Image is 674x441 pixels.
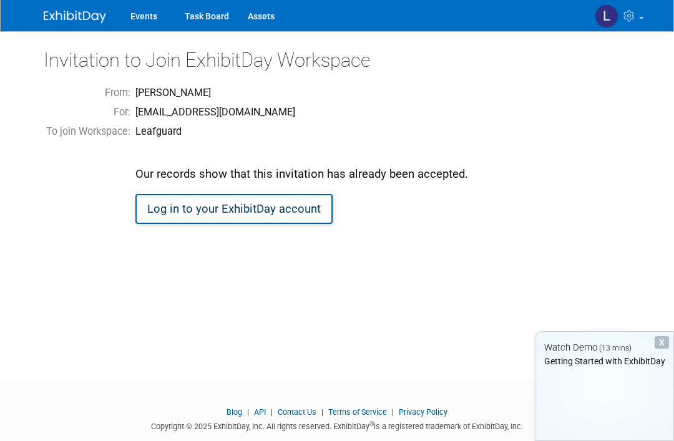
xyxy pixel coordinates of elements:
[399,407,447,417] a: Privacy Policy
[369,420,374,427] sup: ®
[535,341,673,354] div: Watch Demo
[44,11,106,23] img: ExhibitDay
[595,4,618,28] img: Lovell Fields
[655,336,669,349] div: Dismiss
[389,407,397,417] span: |
[227,407,242,417] a: Blog
[254,407,266,417] a: API
[44,84,133,103] td: From:
[133,84,471,103] td: [PERSON_NAME]
[44,50,630,71] h2: Invitation to Join ExhibitDay Workspace
[44,103,133,122] td: For:
[44,122,133,142] td: To join Workspace:
[135,144,468,182] div: Our records show that this invitation has already been accepted.
[318,407,326,417] span: |
[278,407,316,417] a: Contact Us
[328,407,387,417] a: Terms of Service
[599,344,632,352] span: (13 mins)
[268,407,276,417] span: |
[244,407,252,417] span: |
[535,355,673,367] div: Getting Started with ExhibitDay
[133,103,471,122] td: [EMAIL_ADDRESS][DOMAIN_NAME]
[133,122,471,142] td: Leafguard
[135,194,333,224] a: Log in to your ExhibitDay account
